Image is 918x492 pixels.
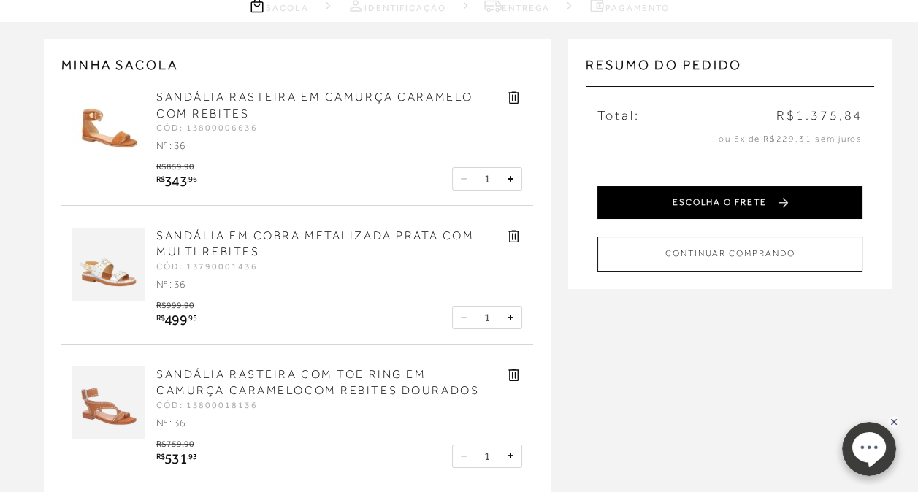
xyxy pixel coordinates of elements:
[156,161,194,172] span: R$859,90
[156,417,185,428] span: Nº : 36
[156,439,194,449] span: R$759,90
[776,107,862,125] span: R$1.375,84
[484,172,490,185] span: 1
[156,261,258,272] span: CÓD: 13790001436
[72,228,145,301] img: SANDÁLIA EM COBRA METALIZADA PRATA COM MULTI REBITES
[156,300,194,310] span: R$999,90
[156,368,479,397] a: SANDÁLIA RASTEIRA COM TOE RING EM CAMURÇA CARAMELOCOM REBITES DOURADOS
[156,278,185,290] span: Nº : 36
[586,56,874,87] h3: Resumo do pedido
[72,366,145,439] img: SANDÁLIA RASTEIRA COM TOE RING EM CAMURÇA CARAMELOCOM REBITES DOURADOS
[597,133,862,145] p: ou 6x de R$229,31 sem juros
[156,123,258,133] span: CÓD: 13800006636
[597,107,639,125] span: Total:
[72,89,145,162] img: SANDÁLIA RASTEIRA EM CAMURÇA CARAMELO COM REBITES
[484,450,490,463] span: 1
[597,237,862,271] button: CONTINUAR COMPRANDO
[156,139,185,151] span: Nº : 36
[61,56,533,74] h2: MINHA SACOLA
[597,186,862,219] button: ESCOLHA O FRETE
[156,400,258,410] span: CÓD: 13800018136
[156,91,473,120] a: SANDÁLIA RASTEIRA EM CAMURÇA CARAMELO COM REBITES
[156,229,474,258] a: SANDÁLIA EM COBRA METALIZADA PRATA COM MULTI REBITES
[484,311,490,324] span: 1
